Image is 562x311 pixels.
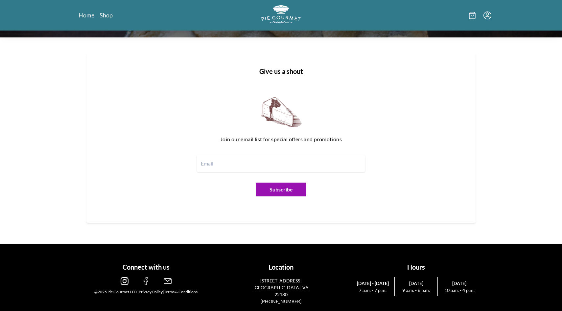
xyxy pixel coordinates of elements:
[397,280,435,287] span: [DATE]
[440,280,478,287] span: [DATE]
[81,289,211,295] div: @2025 Pie Gourmet LTD | |
[261,5,301,23] img: logo
[121,277,129,285] img: instagram
[164,280,172,286] a: email
[354,280,392,287] span: [DATE] - [DATE]
[113,134,449,144] p: Join our email list for special offers and promotions
[216,262,346,272] h1: Location
[351,262,481,272] h1: Hours
[440,287,478,294] span: 10 a.m. - 4 p.m.
[121,280,129,286] a: instagram
[261,5,301,25] a: Logo
[79,11,94,19] a: Home
[100,11,113,19] a: Shop
[81,262,211,272] h1: Connect with us
[164,277,172,285] img: email
[142,277,150,285] img: facebook
[248,277,313,284] p: [STREET_ADDRESS]
[256,183,306,196] button: Subscribe
[248,284,313,298] p: [GEOGRAPHIC_DATA], VA 22180
[354,287,392,294] span: 7 a.m. - 7 p.m.
[97,66,465,76] h1: Give us a shout
[261,97,302,127] img: newsletter
[397,287,435,294] span: 9 a.m. - 6 p.m.
[261,299,301,304] a: [PHONE_NUMBER]
[142,280,150,286] a: facebook
[164,289,198,294] a: Terms & Conditions
[483,11,491,19] button: Menu
[139,289,163,294] a: Privacy Policy
[248,277,313,298] a: [STREET_ADDRESS][GEOGRAPHIC_DATA], VA 22180
[197,155,365,172] input: Email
